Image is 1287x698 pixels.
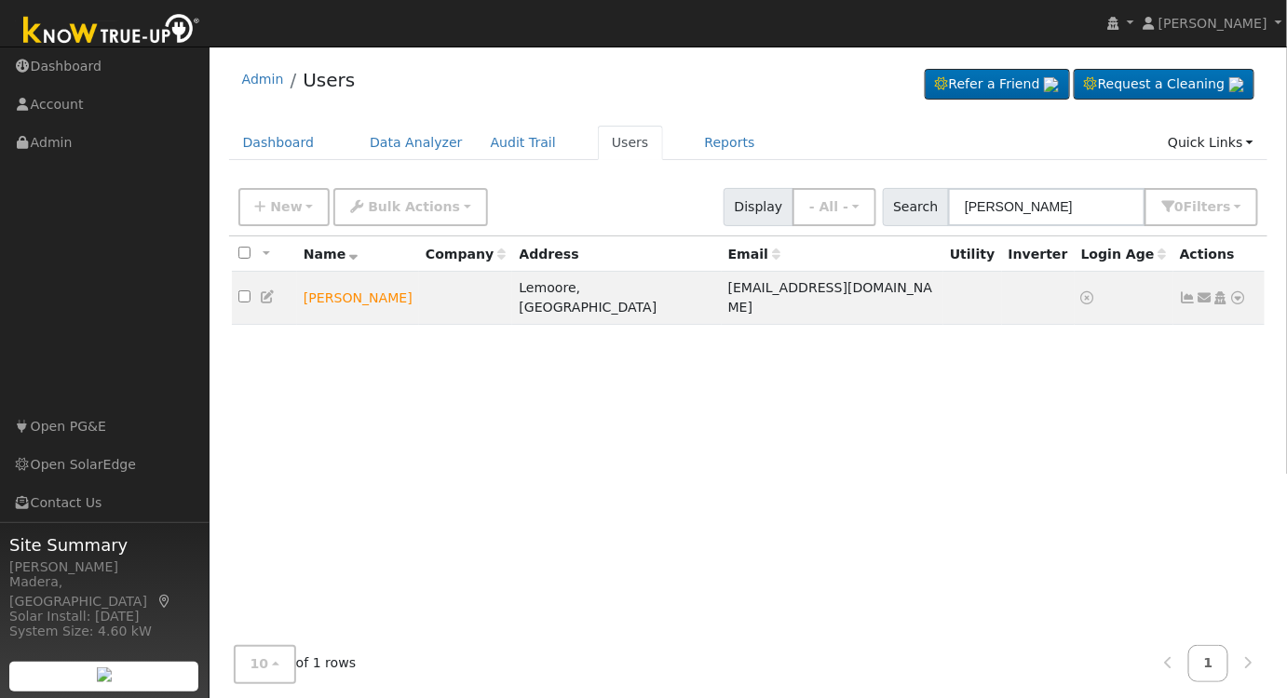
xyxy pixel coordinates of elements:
a: Admin [242,72,284,87]
a: Users [598,126,663,160]
input: Search [948,188,1145,226]
span: s [1223,199,1230,214]
button: Bulk Actions [333,188,487,226]
button: New [238,188,331,226]
span: of 1 rows [234,646,357,684]
td: Lead [297,272,419,325]
div: Solar Install: [DATE] [9,607,199,626]
div: Actions [1180,245,1258,264]
button: - All - [793,188,876,226]
img: retrieve [97,667,112,682]
a: Other actions [1230,289,1247,308]
span: Company name [426,247,506,262]
a: Data Analyzer [356,126,477,160]
div: Madera, [GEOGRAPHIC_DATA] [9,572,199,611]
span: [PERSON_NAME] [1158,16,1267,31]
span: Site Summary [9,532,199,557]
img: retrieve [1229,77,1244,92]
a: Dashboard [229,126,329,160]
span: Email [728,247,780,262]
button: 0Filters [1145,188,1258,226]
span: Name [304,247,359,262]
a: Request a Cleaning [1074,69,1254,101]
img: Know True-Up [14,10,210,52]
div: Utility [950,245,996,264]
div: Inverter [1009,245,1068,264]
span: Days since last login [1081,247,1167,262]
a: Refer a Friend [925,69,1070,101]
span: Bulk Actions [368,199,460,214]
a: ludog70@ilj.com [1197,289,1213,308]
td: Lemoore, [GEOGRAPHIC_DATA] [512,272,721,325]
span: New [270,199,302,214]
button: 10 [234,646,296,684]
a: Users [303,69,355,91]
span: Search [883,188,949,226]
a: Edit User [260,289,277,304]
a: Reports [691,126,769,160]
a: 1 [1188,646,1229,682]
a: Login As [1212,290,1229,305]
div: Address [520,245,715,264]
a: No login access [1081,290,1098,305]
a: Not connected [1180,290,1197,305]
div: System Size: 4.60 kW [9,622,199,641]
span: 10 [251,657,269,672]
span: Display [724,188,793,226]
img: retrieve [1044,77,1059,92]
a: Audit Trail [477,126,570,160]
span: [EMAIL_ADDRESS][DOMAIN_NAME] [728,280,933,315]
div: [PERSON_NAME] [9,557,199,577]
a: Quick Links [1154,126,1267,160]
a: Map [156,594,173,609]
span: Filter [1184,199,1231,214]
